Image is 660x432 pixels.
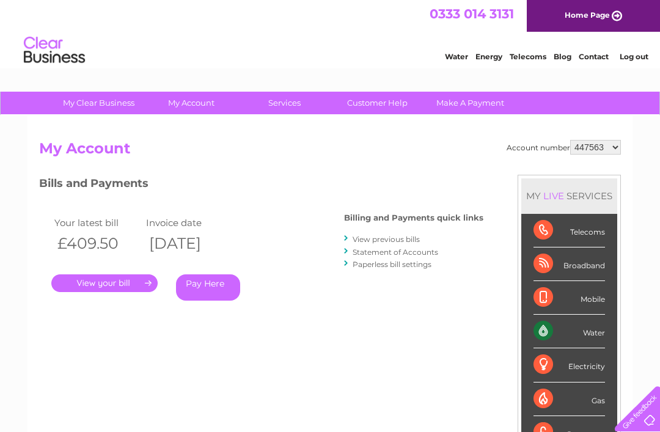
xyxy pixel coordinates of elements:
[39,175,483,196] h3: Bills and Payments
[533,247,605,281] div: Broadband
[353,247,438,257] a: Statement of Accounts
[507,140,621,155] div: Account number
[475,52,502,61] a: Energy
[327,92,428,114] a: Customer Help
[353,260,431,269] a: Paperless bill settings
[533,315,605,348] div: Water
[420,92,521,114] a: Make A Payment
[141,92,242,114] a: My Account
[176,274,240,301] a: Pay Here
[23,32,86,69] img: logo.png
[554,52,571,61] a: Blog
[353,235,420,244] a: View previous bills
[39,140,621,163] h2: My Account
[445,52,468,61] a: Water
[234,92,335,114] a: Services
[143,231,235,256] th: [DATE]
[143,214,235,231] td: Invoice date
[51,274,158,292] a: .
[533,214,605,247] div: Telecoms
[344,213,483,222] h4: Billing and Payments quick links
[51,214,143,231] td: Your latest bill
[42,7,620,59] div: Clear Business is a trading name of Verastar Limited (registered in [GEOGRAPHIC_DATA] No. 3667643...
[533,281,605,315] div: Mobile
[533,348,605,382] div: Electricity
[521,178,617,213] div: MY SERVICES
[51,231,143,256] th: £409.50
[533,383,605,416] div: Gas
[430,6,514,21] a: 0333 014 3131
[541,190,566,202] div: LIVE
[48,92,149,114] a: My Clear Business
[510,52,546,61] a: Telecoms
[620,52,648,61] a: Log out
[579,52,609,61] a: Contact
